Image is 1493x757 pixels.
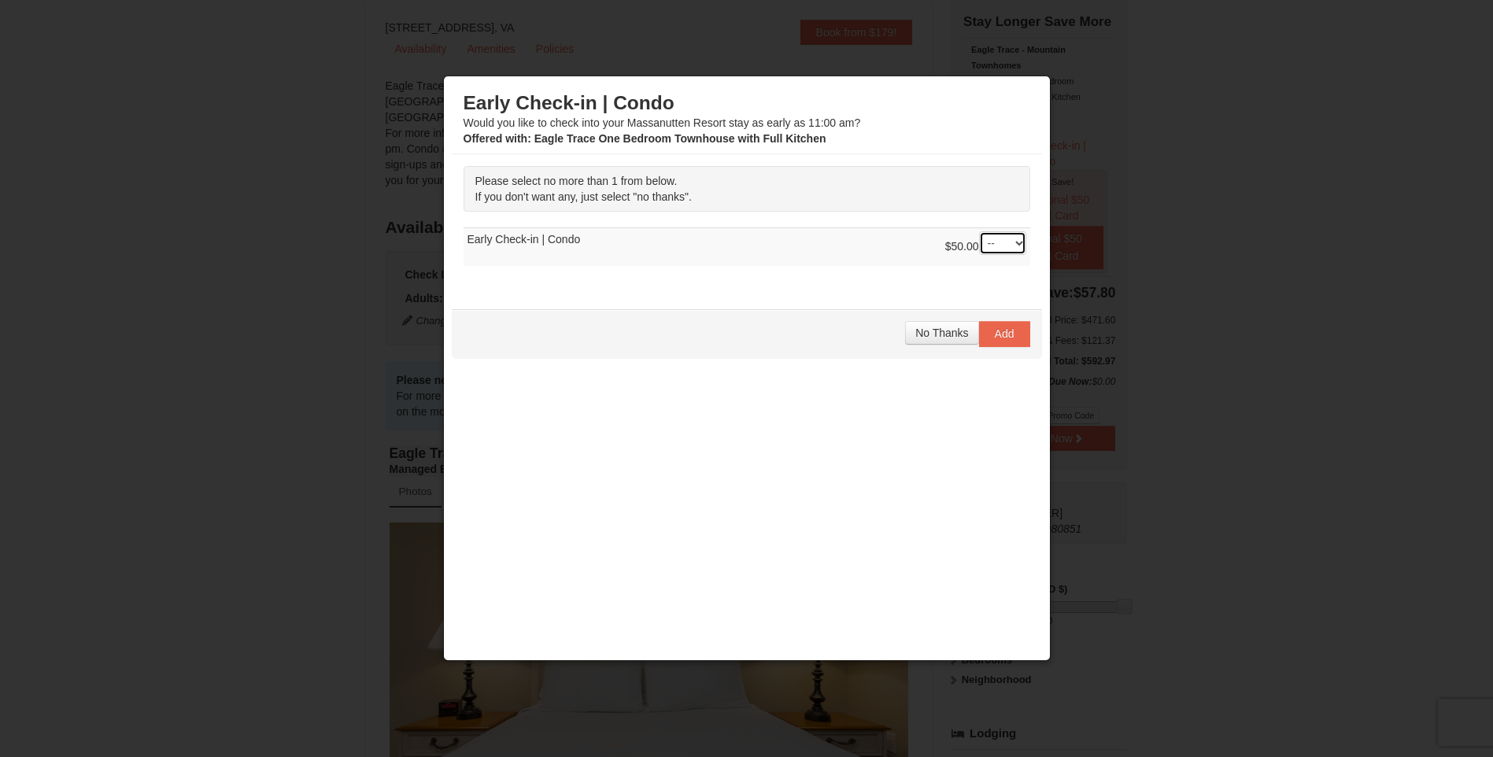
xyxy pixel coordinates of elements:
span: Offered with [464,132,528,145]
button: No Thanks [905,321,978,345]
span: Please select no more than 1 from below. [475,175,678,187]
h3: Early Check-in | Condo [464,91,1030,115]
div: Would you like to check into your Massanutten Resort stay as early as 11:00 am? [464,91,1030,146]
strong: : Eagle Trace One Bedroom Townhouse with Full Kitchen [464,132,826,145]
span: If you don't want any, just select "no thanks". [475,190,692,203]
button: Add [979,321,1030,346]
span: No Thanks [915,327,968,339]
span: Add [995,327,1014,340]
div: $50.00 [945,231,1026,263]
td: Early Check-in | Condo [464,228,1030,267]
